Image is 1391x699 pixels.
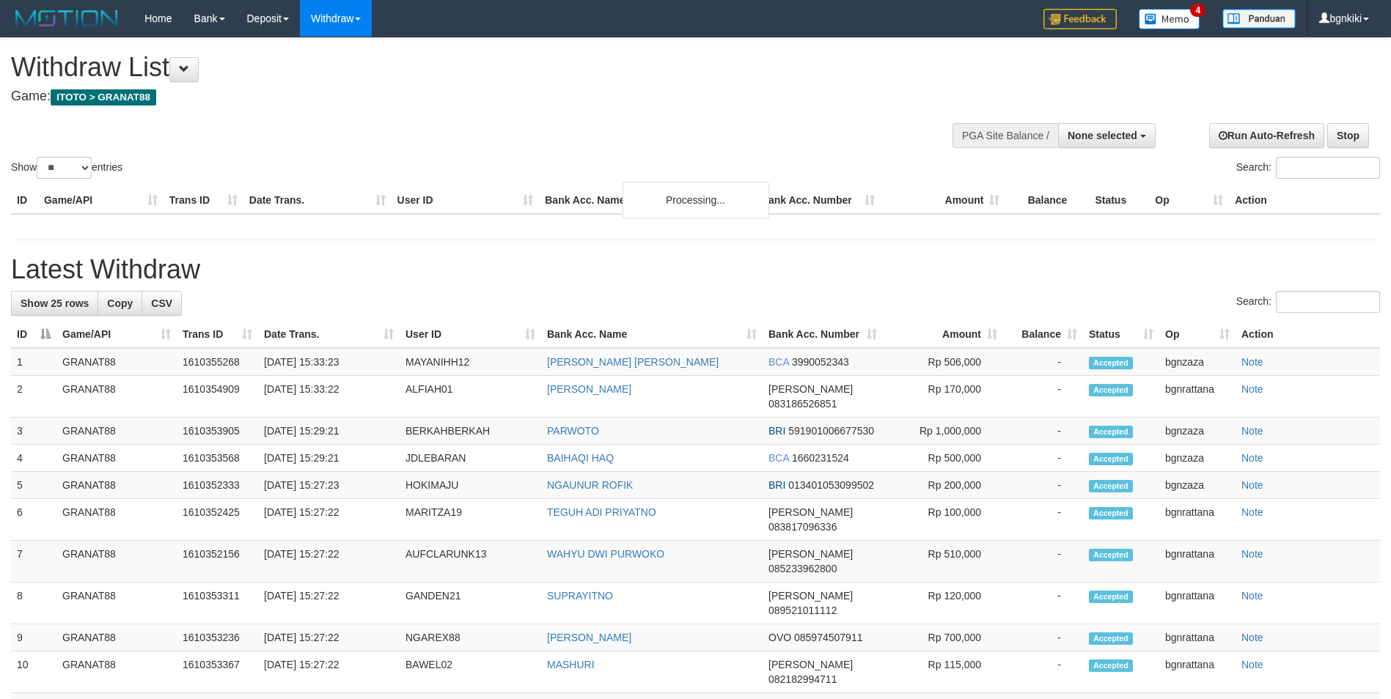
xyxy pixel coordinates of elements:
[107,297,133,309] span: Copy
[1003,624,1083,651] td: -
[547,425,599,437] a: PARWOTO
[755,187,881,214] th: Bank Acc. Number
[56,499,177,541] td: GRANAT88
[177,321,258,348] th: Trans ID: activate to sort column ascending
[1089,591,1133,603] span: Accepted
[1159,472,1236,499] td: bgnzaza
[1236,291,1380,313] label: Search:
[1241,506,1263,518] a: Note
[1068,130,1137,141] span: None selected
[788,425,874,437] span: Copy 591901006677530 to clipboard
[883,418,1003,445] td: Rp 1,000,000
[151,297,172,309] span: CSV
[1241,356,1263,368] a: Note
[11,321,56,348] th: ID: activate to sort column descending
[1003,499,1083,541] td: -
[768,604,837,616] span: Copy 089521011112 to clipboard
[11,376,56,418] td: 2
[11,624,56,651] td: 9
[392,187,540,214] th: User ID
[11,472,56,499] td: 5
[1003,418,1083,445] td: -
[38,187,164,214] th: Game/API
[541,321,763,348] th: Bank Acc. Name: activate to sort column ascending
[1241,452,1263,464] a: Note
[883,651,1003,693] td: Rp 115,000
[547,659,595,670] a: MASHURI
[1089,357,1133,369] span: Accepted
[400,472,541,499] td: HOKIMAJU
[768,563,837,574] span: Copy 085233962800 to clipboard
[763,321,883,348] th: Bank Acc. Number: activate to sort column ascending
[883,582,1003,624] td: Rp 120,000
[400,321,541,348] th: User ID: activate to sort column ascending
[56,376,177,418] td: GRANAT88
[1159,376,1236,418] td: bgnrattana
[243,187,392,214] th: Date Trans.
[98,291,142,316] a: Copy
[1159,321,1236,348] th: Op: activate to sort column ascending
[768,632,791,643] span: OVO
[1005,187,1089,214] th: Balance
[1139,9,1200,29] img: Button%20Memo.svg
[56,348,177,376] td: GRANAT88
[56,651,177,693] td: GRANAT88
[792,356,849,368] span: Copy 3990052343 to clipboard
[11,255,1380,284] h1: Latest Withdraw
[768,548,853,560] span: [PERSON_NAME]
[56,418,177,445] td: GRANAT88
[768,673,837,685] span: Copy 082182994711 to clipboard
[177,541,258,582] td: 1610352156
[177,582,258,624] td: 1610353311
[768,590,853,602] span: [PERSON_NAME]
[547,356,719,368] a: [PERSON_NAME] [PERSON_NAME]
[11,499,56,541] td: 6
[11,418,56,445] td: 3
[177,418,258,445] td: 1610353905
[1222,9,1296,29] img: panduan.png
[883,472,1003,499] td: Rp 200,000
[1003,348,1083,376] td: -
[11,582,56,624] td: 8
[1159,499,1236,541] td: bgnrattana
[1229,187,1380,214] th: Action
[56,582,177,624] td: GRANAT88
[883,541,1003,582] td: Rp 510,000
[1089,453,1133,465] span: Accepted
[1089,187,1149,214] th: Status
[177,445,258,472] td: 1610353568
[792,452,849,464] span: Copy 1660231524 to clipboard
[177,624,258,651] td: 1610353236
[1159,541,1236,582] td: bgnrattana
[56,321,177,348] th: Game/API: activate to sort column ascending
[177,472,258,499] td: 1610352333
[21,297,89,309] span: Show 25 rows
[37,157,92,179] select: Showentries
[768,398,837,410] span: Copy 083186526851 to clipboard
[1089,384,1133,396] span: Accepted
[400,499,541,541] td: MARITZA19
[258,499,400,541] td: [DATE] 15:27:22
[1058,123,1156,148] button: None selected
[883,624,1003,651] td: Rp 700,000
[1159,348,1236,376] td: bgnzaza
[400,541,541,582] td: AUFCLARUNK13
[547,506,656,518] a: TEGUH ADI PRIYATNO
[1159,445,1236,472] td: bgnzaza
[400,445,541,472] td: JDLEBARAN
[400,651,541,693] td: BAWEL02
[1209,123,1324,148] a: Run Auto-Refresh
[1241,659,1263,670] a: Note
[1003,651,1083,693] td: -
[1149,187,1229,214] th: Op
[11,7,122,29] img: MOTION_logo.png
[1089,549,1133,561] span: Accepted
[953,123,1058,148] div: PGA Site Balance /
[177,499,258,541] td: 1610352425
[547,452,614,464] a: BAIHAQI HAQ
[768,452,789,464] span: BCA
[11,187,38,214] th: ID
[1159,624,1236,651] td: bgnrattana
[768,479,785,491] span: BRI
[400,624,541,651] td: NGAREX88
